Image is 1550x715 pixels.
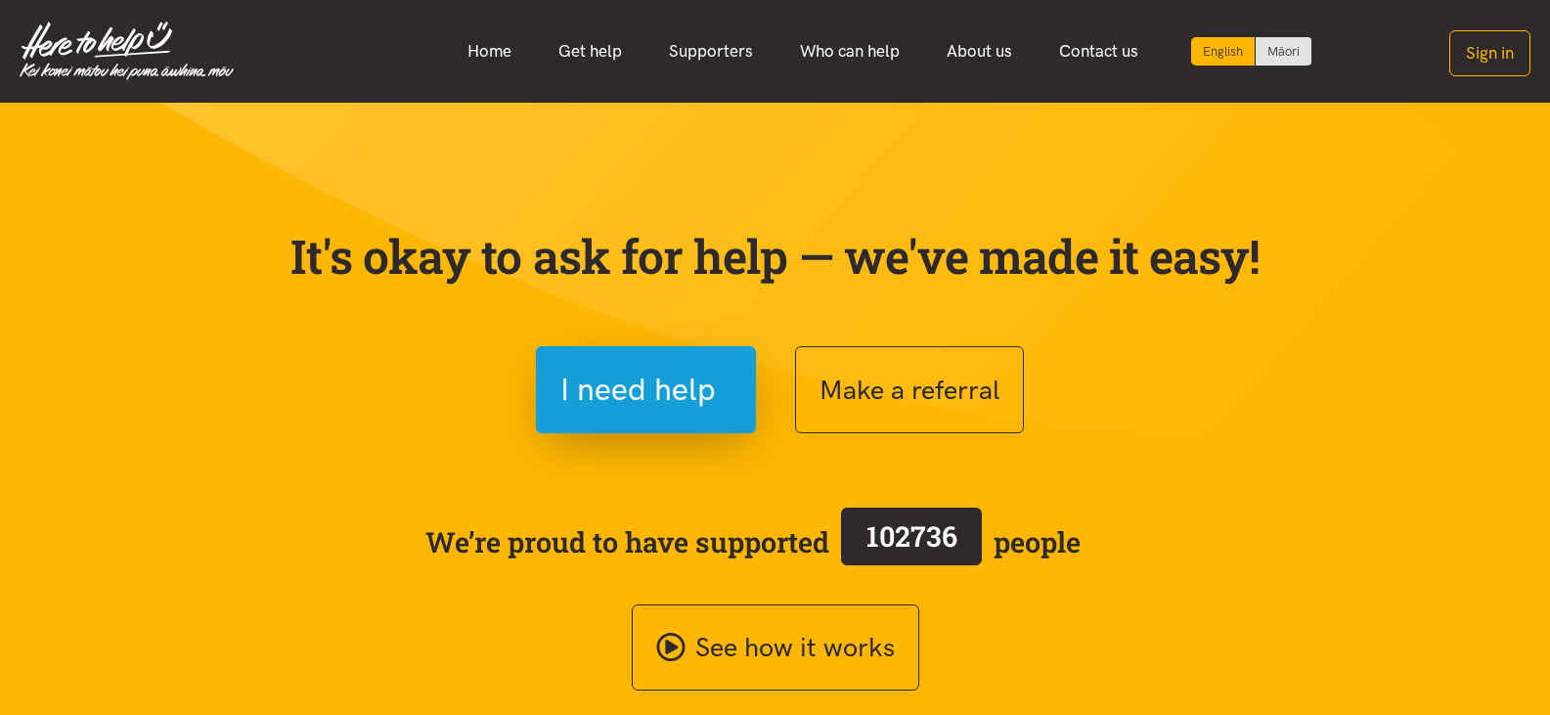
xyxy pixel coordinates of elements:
[1256,37,1311,66] a: Switch to Te Reo Māori
[535,30,645,72] a: Get help
[795,346,1024,433] button: Make a referral
[20,22,234,80] img: Home
[776,30,923,72] a: Who can help
[560,365,716,415] span: I need help
[1449,30,1530,76] button: Sign in
[536,346,756,433] button: I need help
[923,30,1036,72] a: About us
[632,604,919,692] a: See how it works
[1036,30,1162,72] a: Contact us
[1191,37,1312,66] div: Language toggle
[1191,37,1256,66] div: Current language
[866,517,957,555] span: 102736
[829,504,994,580] a: 102736
[444,30,535,72] a: Home
[645,30,776,72] a: Supporters
[287,228,1264,285] p: It's okay to ask for help — we've made it easy!
[425,504,1081,580] span: We’re proud to have supported people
